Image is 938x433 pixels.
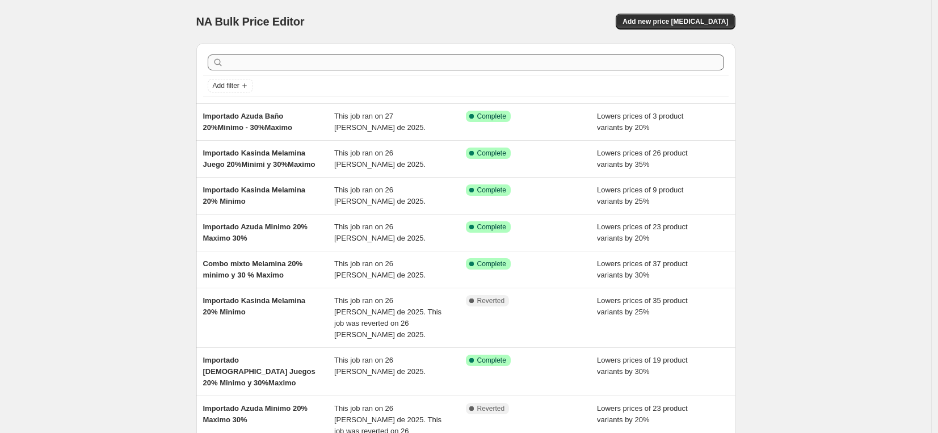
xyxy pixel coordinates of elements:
span: Reverted [477,296,505,305]
span: Add filter [213,81,239,90]
span: Lowers prices of 3 product variants by 20% [597,112,683,132]
span: Lowers prices of 26 product variants by 35% [597,149,688,169]
span: Importado Kasinda Melamina 20% Minimo [203,186,306,205]
span: This job ran on 26 [PERSON_NAME] de 2025. This job was reverted on 26 [PERSON_NAME] de 2025. [334,296,441,339]
span: Importado Azuda Minimo 20% Maximo 30% [203,404,308,424]
span: Complete [477,259,506,268]
span: Complete [477,112,506,121]
span: Complete [477,186,506,195]
span: Lowers prices of 19 product variants by 30% [597,356,688,376]
span: Importado Kasinda Melamina 20% Minimo [203,296,306,316]
span: This job ran on 26 [PERSON_NAME] de 2025. [334,259,426,279]
span: Lowers prices of 23 product variants by 20% [597,222,688,242]
span: Reverted [477,404,505,413]
span: Importado Azuda Minimo 20% Maximo 30% [203,222,308,242]
span: Lowers prices of 9 product variants by 25% [597,186,683,205]
span: Lowers prices of 37 product variants by 30% [597,259,688,279]
span: NA Bulk Price Editor [196,15,305,28]
span: This job ran on 26 [PERSON_NAME] de 2025. [334,222,426,242]
span: Importado [DEMOGRAPHIC_DATA] Juegos 20% Minimo y 30%Maximo [203,356,316,387]
button: Add filter [208,79,253,93]
span: Complete [477,356,506,365]
span: This job ran on 26 [PERSON_NAME] de 2025. [334,356,426,376]
span: Importado Kasinda Melamina Juego 20%Minimi y 30%Maximo [203,149,316,169]
button: Add new price [MEDICAL_DATA] [616,14,735,30]
span: Combo mixto Melamina 20% minimo y 30 % Maximo [203,259,303,279]
span: Complete [477,222,506,232]
span: This job ran on 26 [PERSON_NAME] de 2025. [334,149,426,169]
span: This job ran on 26 [PERSON_NAME] de 2025. [334,186,426,205]
span: Lowers prices of 35 product variants by 25% [597,296,688,316]
span: Complete [477,149,506,158]
span: Lowers prices of 23 product variants by 20% [597,404,688,424]
span: Add new price [MEDICAL_DATA] [622,17,728,26]
span: This job ran on 27 [PERSON_NAME] de 2025. [334,112,426,132]
span: Importado Azuda Baño 20%Minimo - 30%Maximo [203,112,293,132]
